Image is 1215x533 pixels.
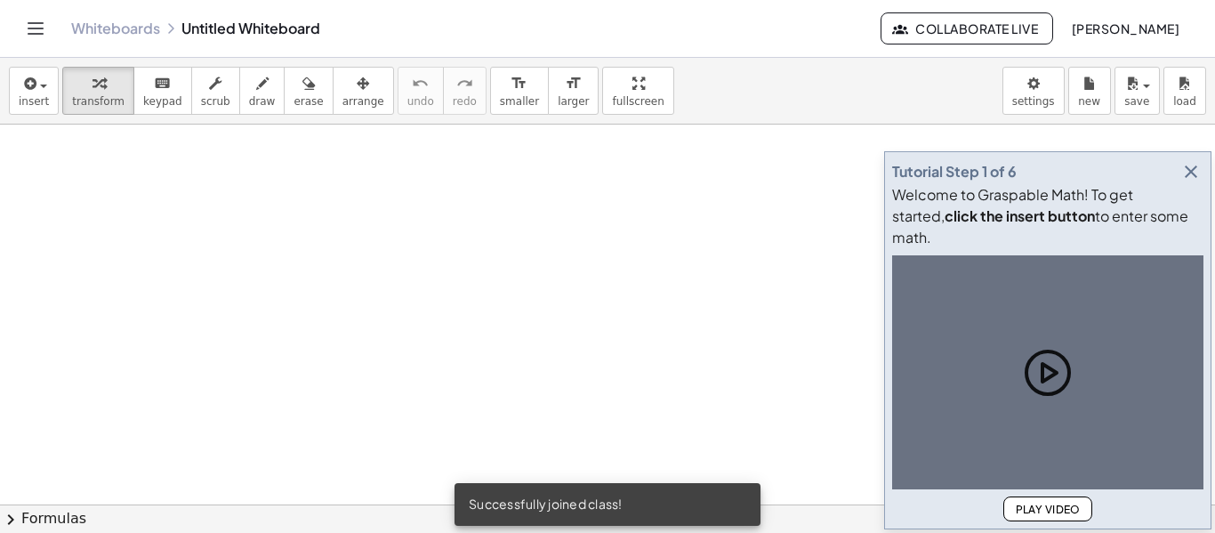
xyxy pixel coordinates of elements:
[456,73,473,94] i: redo
[239,67,286,115] button: draw
[284,67,333,115] button: erase
[154,73,171,94] i: keyboard
[21,14,50,43] button: Toggle navigation
[143,95,182,108] span: keypad
[500,95,539,108] span: smaller
[565,73,582,94] i: format_size
[412,73,429,94] i: undo
[892,161,1017,182] div: Tutorial Step 1 of 6
[1068,67,1111,115] button: new
[342,95,384,108] span: arrange
[407,95,434,108] span: undo
[453,95,477,108] span: redo
[1071,20,1179,36] span: [PERSON_NAME]
[490,67,549,115] button: format_sizesmaller
[1163,67,1206,115] button: load
[612,95,664,108] span: fullscreen
[548,67,599,115] button: format_sizelarger
[1173,95,1196,108] span: load
[1015,503,1081,516] span: Play Video
[249,95,276,108] span: draw
[455,483,760,526] div: Successfully joined class!
[602,67,673,115] button: fullscreen
[1002,67,1065,115] button: settings
[892,184,1203,248] div: Welcome to Graspable Math! To get started, to enter some math.
[896,20,1038,36] span: Collaborate Live
[333,67,394,115] button: arrange
[558,95,589,108] span: larger
[1012,95,1055,108] span: settings
[1003,497,1092,521] button: Play Video
[71,20,160,37] a: Whiteboards
[1078,95,1100,108] span: new
[1114,67,1160,115] button: save
[9,67,59,115] button: insert
[881,12,1053,44] button: Collaborate Live
[133,67,192,115] button: keyboardkeypad
[1057,12,1194,44] button: [PERSON_NAME]
[294,95,323,108] span: erase
[398,67,444,115] button: undoundo
[443,67,487,115] button: redoredo
[201,95,230,108] span: scrub
[511,73,527,94] i: format_size
[19,95,49,108] span: insert
[72,95,125,108] span: transform
[945,206,1095,225] b: click the insert button
[1124,95,1149,108] span: save
[62,67,134,115] button: transform
[191,67,240,115] button: scrub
